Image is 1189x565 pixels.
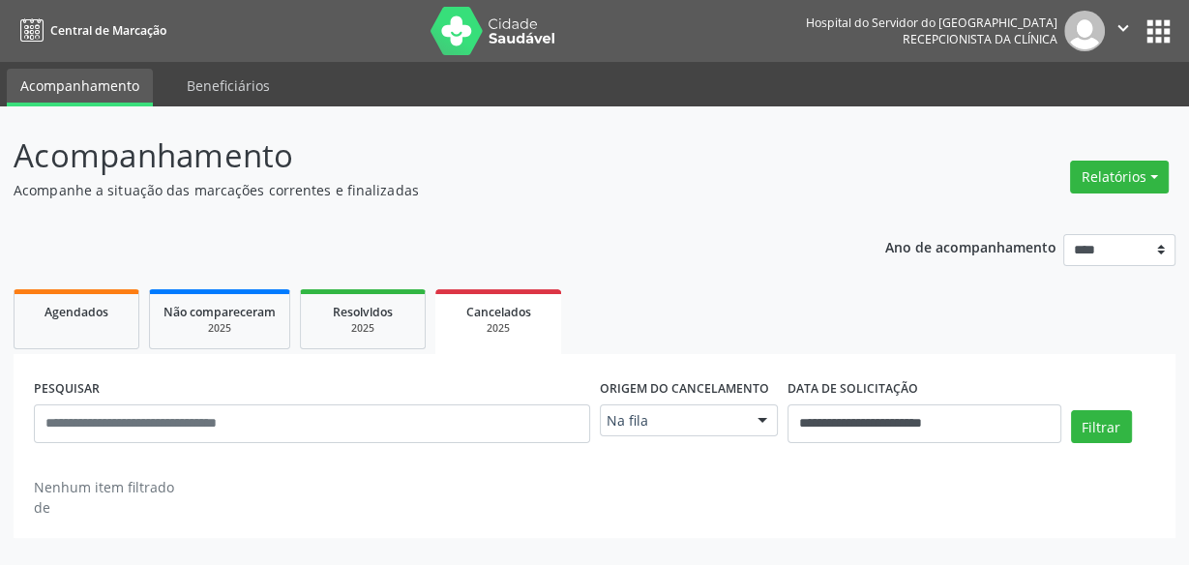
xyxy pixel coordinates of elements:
span: Não compareceram [163,304,276,320]
label: Origem do cancelamento [600,374,769,404]
span: Na fila [607,411,739,431]
p: Ano de acompanhamento [885,234,1056,258]
button: Relatórios [1070,161,1169,193]
span: Central de Marcação [50,22,166,39]
a: Acompanhamento [7,69,153,106]
a: Central de Marcação [14,15,166,46]
div: 2025 [449,321,548,336]
div: 2025 [314,321,411,336]
div: 2025 [163,321,276,336]
span: Agendados [45,304,108,320]
span: Resolvidos [333,304,393,320]
p: Acompanhamento [14,132,827,180]
a: Beneficiários [173,69,283,103]
img: img [1064,11,1105,51]
label: DATA DE SOLICITAÇÃO [788,374,918,404]
button: Filtrar [1071,410,1132,443]
div: de [34,497,174,518]
span: Cancelados [466,304,531,320]
button: apps [1142,15,1175,48]
div: Hospital do Servidor do [GEOGRAPHIC_DATA] [806,15,1057,31]
span: Recepcionista da clínica [903,31,1057,47]
div: Nenhum item filtrado [34,477,174,497]
i:  [1113,17,1134,39]
p: Acompanhe a situação das marcações correntes e finalizadas [14,180,827,200]
label: PESQUISAR [34,374,100,404]
button:  [1105,11,1142,51]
